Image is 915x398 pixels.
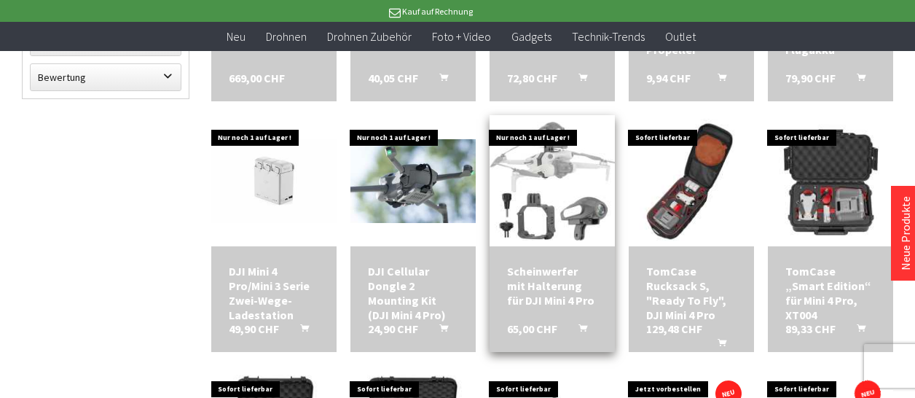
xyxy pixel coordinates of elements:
[368,264,458,322] div: DJI Cellular Dongle 2 Mounting Kit (DJI Mini 4 Pro)
[898,196,913,270] a: Neue Produkte
[507,264,597,308] a: Scheinwerfer mit Halterung für DJI Mini 4 Pro 65,00 CHF In den Warenkorb
[368,71,418,85] span: 40,05 CHF
[646,321,702,336] span: 129,48 CHF
[283,321,318,340] button: In den Warenkorb
[368,321,418,336] span: 24,90 CHF
[490,122,615,241] img: Scheinwerfer mit Halterung für DJI Mini 4 Pro
[785,264,876,322] a: TomCase „Smart Edition“ für Mini 4 Pro, XT004 89,33 CHF In den Warenkorb
[507,321,557,336] span: 65,00 CHF
[368,264,458,322] a: DJI Cellular Dongle 2 Mounting Kit (DJI Mini 4 Pro) 24,90 CHF In den Warenkorb
[422,71,457,90] button: In den Warenkorb
[317,22,422,52] a: Drohnen Zubehör
[511,29,551,44] span: Gadgets
[350,139,476,223] img: DJI Cellular Dongle 2 Mounting Kit (DJI Mini 4 Pro)
[785,71,836,85] span: 79,90 CHF
[31,64,181,90] label: Bewertung
[501,22,562,52] a: Gadgets
[507,264,597,308] div: Scheinwerfer mit Halterung für DJI Mini 4 Pro
[432,29,491,44] span: Foto + Video
[229,321,279,336] span: 49,90 CHF
[629,119,754,244] img: TomCase Rucksack S, "Ready To Fly", DJI Mini 4 Pro
[227,29,246,44] span: Neu
[422,321,457,340] button: In den Warenkorb
[422,22,501,52] a: Foto + Video
[700,71,735,90] button: In den Warenkorb
[768,119,893,244] img: TomCase „Smart Edition“ für Mini 4 Pro, XT004
[229,71,285,85] span: 669,00 CHF
[216,22,256,52] a: Neu
[507,71,557,85] span: 72,80 CHF
[256,22,317,52] a: Drohnen
[785,321,836,336] span: 89,33 CHF
[646,264,737,322] div: TomCase Rucksack S, "Ready To Fly", DJI Mini 4 Pro
[700,336,735,355] button: In den Warenkorb
[839,71,874,90] button: In den Warenkorb
[785,264,876,322] div: TomCase „Smart Edition“ für Mini 4 Pro, XT004
[327,29,412,44] span: Drohnen Zubehör
[211,139,337,223] img: DJI Mini 4 Pro/Mini 3 Serie Zwei-Wege-Ladestation
[561,321,596,340] button: In den Warenkorb
[229,264,319,322] a: DJI Mini 4 Pro/Mini 3 Serie Zwei-Wege-Ladestation 49,90 CHF In den Warenkorb
[561,71,596,90] button: In den Warenkorb
[229,264,319,322] div: DJI Mini 4 Pro/Mini 3 Serie Zwei-Wege-Ladestation
[562,22,655,52] a: Technik-Trends
[646,264,737,322] a: TomCase Rucksack S, "Ready To Fly", DJI Mini 4 Pro 129,48 CHF In den Warenkorb
[839,321,874,340] button: In den Warenkorb
[646,71,691,85] span: 9,94 CHF
[665,29,696,44] span: Outlet
[655,22,706,52] a: Outlet
[266,29,307,44] span: Drohnen
[572,29,645,44] span: Technik-Trends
